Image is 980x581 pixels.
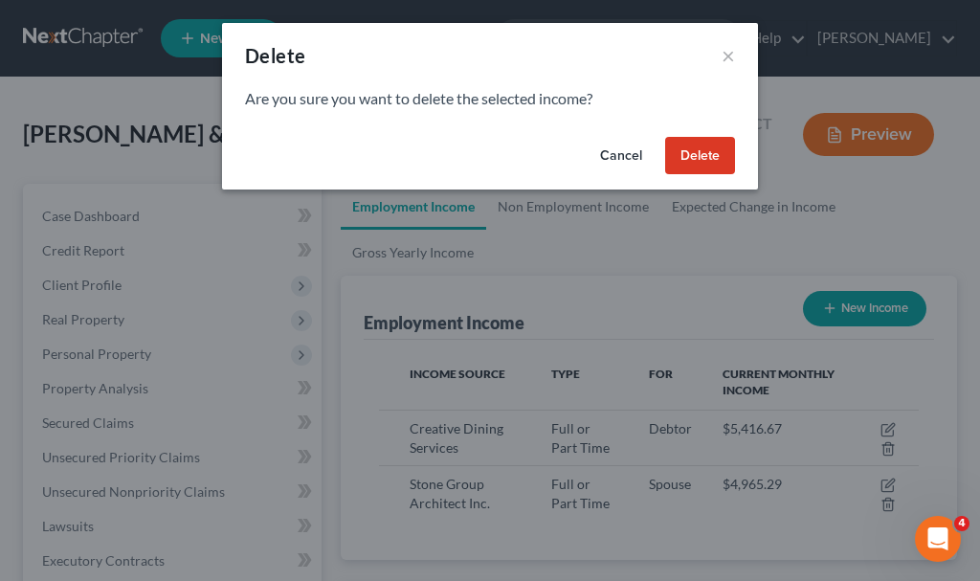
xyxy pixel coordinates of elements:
[665,137,735,175] button: Delete
[245,88,735,110] p: Are you sure you want to delete the selected income?
[585,137,657,175] button: Cancel
[722,44,735,67] button: ×
[954,516,969,531] span: 4
[915,516,961,562] iframe: Intercom live chat
[245,42,305,69] div: Delete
